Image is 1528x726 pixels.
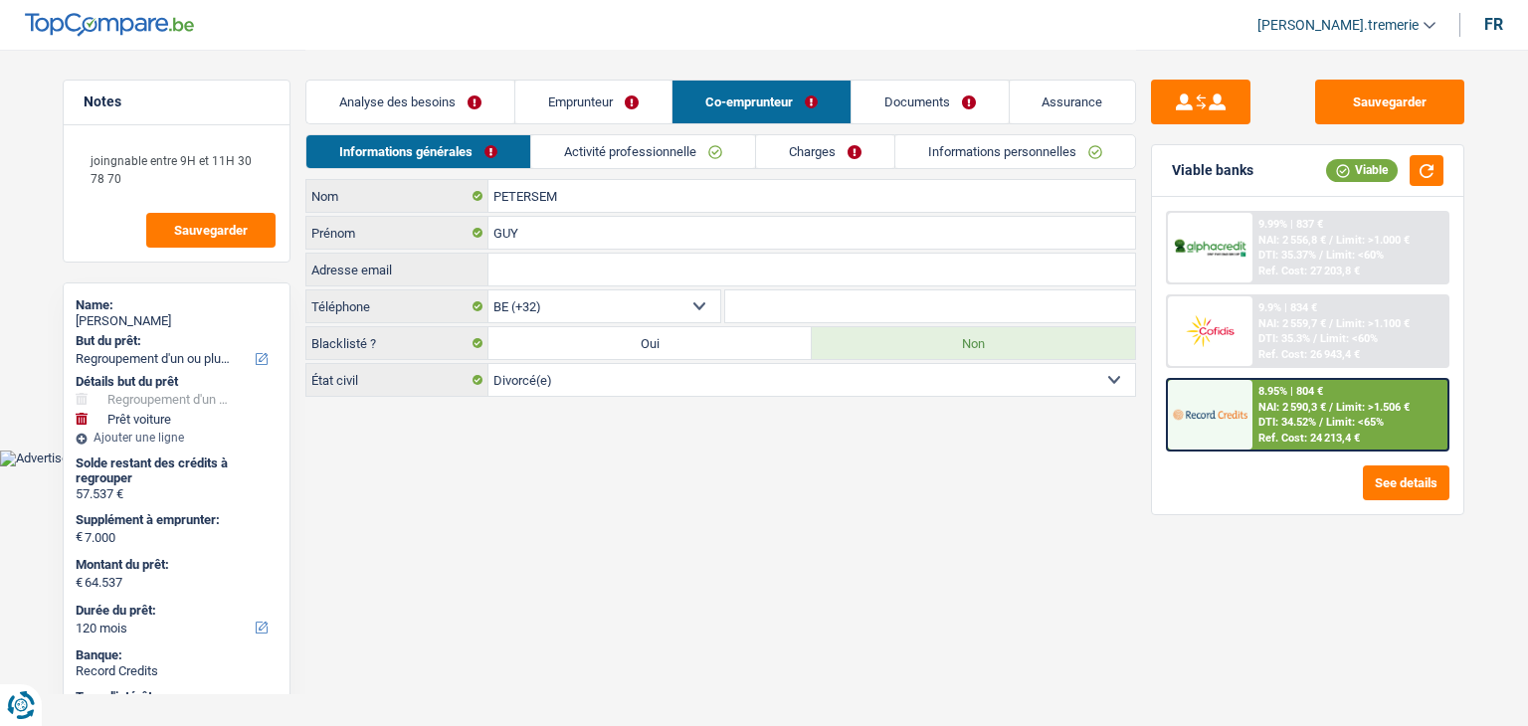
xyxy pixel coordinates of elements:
[488,327,812,359] label: Oui
[76,575,83,591] span: €
[1313,332,1317,345] span: /
[1258,432,1360,445] div: Ref. Cost: 24 213,4 €
[1257,17,1419,34] span: [PERSON_NAME].tremerie
[1258,385,1323,398] div: 8.95% | 804 €
[76,689,278,705] div: Taux d'intérêt:
[1363,465,1449,500] button: See details
[1173,237,1246,260] img: AlphaCredit
[1329,401,1333,414] span: /
[1336,234,1410,247] span: Limit: >1.000 €
[895,135,1135,168] a: Informations personnelles
[174,224,248,237] span: Sauvegarder
[1173,396,1246,433] img: Record Credits
[306,135,530,168] a: Informations générales
[1326,249,1384,262] span: Limit: <60%
[1336,401,1410,414] span: Limit: >1.506 €
[306,364,488,396] label: État civil
[76,603,274,619] label: Durée du prêt:
[812,327,1135,359] label: Non
[1258,416,1316,429] span: DTI: 34.52%
[76,313,278,329] div: [PERSON_NAME]
[1258,332,1310,345] span: DTI: 35.3%
[1326,416,1384,429] span: Limit: <65%
[306,217,488,249] label: Prénom
[1010,81,1136,123] a: Assurance
[1319,249,1323,262] span: /
[1258,265,1360,277] div: Ref. Cost: 27 203,8 €
[1241,9,1435,42] a: [PERSON_NAME].tremerie
[306,290,488,322] label: Téléphone
[1336,317,1410,330] span: Limit: >1.100 €
[1315,80,1464,124] button: Sauvegarder
[672,81,851,123] a: Co-emprunteur
[76,297,278,313] div: Name:
[1258,249,1316,262] span: DTI: 35.37%
[1258,317,1326,330] span: NAI: 2 559,7 €
[725,290,1136,322] input: 401020304
[84,93,270,110] h5: Notes
[1173,312,1246,349] img: Cofidis
[76,374,278,390] div: Détails but du prêt
[1329,234,1333,247] span: /
[76,431,278,445] div: Ajouter une ligne
[852,81,1009,123] a: Documents
[76,663,278,679] div: Record Credits
[76,455,278,486] div: Solde restant des crédits à regrouper
[306,81,514,123] a: Analyse des besoins
[531,135,755,168] a: Activité professionnelle
[76,486,278,502] div: 57.537 €
[1258,301,1317,314] div: 9.9% | 834 €
[1258,348,1360,361] div: Ref. Cost: 26 943,4 €
[76,557,274,573] label: Montant du prêt:
[515,81,671,123] a: Emprunteur
[1484,15,1503,34] div: fr
[1258,218,1323,231] div: 9.99% | 837 €
[756,135,894,168] a: Charges
[1320,332,1378,345] span: Limit: <60%
[1329,317,1333,330] span: /
[76,529,83,545] span: €
[1258,234,1326,247] span: NAI: 2 556,8 €
[1172,162,1253,179] div: Viable banks
[306,327,488,359] label: Blacklisté ?
[25,13,194,37] img: TopCompare Logo
[76,647,278,663] div: Banque:
[76,512,274,528] label: Supplément à emprunter:
[1319,416,1323,429] span: /
[1258,401,1326,414] span: NAI: 2 590,3 €
[146,213,276,248] button: Sauvegarder
[306,254,488,285] label: Adresse email
[306,180,488,212] label: Nom
[76,333,274,349] label: But du prêt:
[1326,159,1398,181] div: Viable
